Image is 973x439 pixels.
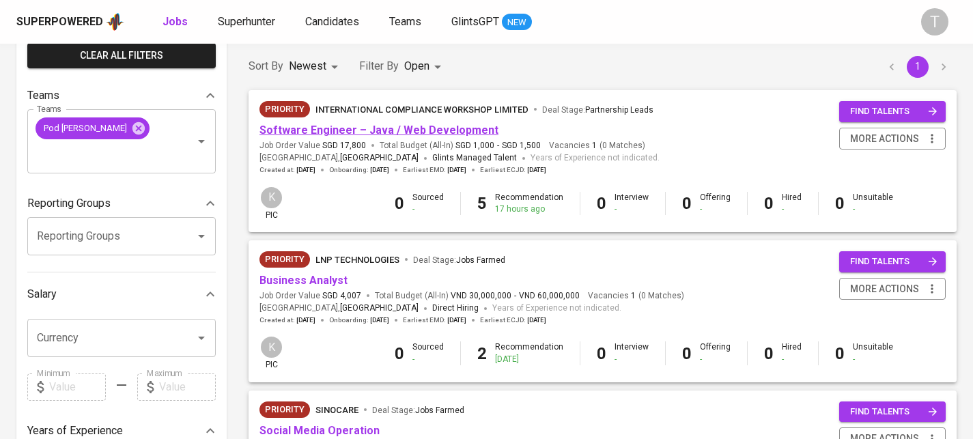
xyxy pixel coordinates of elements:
[27,195,111,212] p: Reporting Groups
[259,124,498,137] a: Software Engineer – Java / Web Development
[451,15,499,28] span: GlintsGPT
[853,354,893,365] div: -
[289,58,326,74] p: Newest
[527,165,546,175] span: [DATE]
[451,14,532,31] a: GlintsGPT NEW
[682,194,692,213] b: 0
[259,403,310,416] span: Priority
[259,315,315,325] span: Created at :
[764,344,774,363] b: 0
[542,105,653,115] span: Deal Stage :
[447,315,466,325] span: [DATE]
[322,140,366,152] span: SGD 17,800
[480,315,546,325] span: Earliest ECJD :
[477,344,487,363] b: 2
[259,302,419,315] span: [GEOGRAPHIC_DATA] ,
[850,130,919,147] span: more actions
[340,152,419,165] span: [GEOGRAPHIC_DATA]
[289,54,343,79] div: Newest
[259,165,315,175] span: Created at :
[27,286,57,302] p: Salary
[519,290,580,302] span: VND 60,000,000
[839,101,946,122] button: find talents
[403,315,466,325] span: Earliest EMD :
[527,315,546,325] span: [DATE]
[850,404,937,420] span: find talents
[192,227,211,246] button: Open
[839,401,946,423] button: find talents
[764,194,774,213] b: 0
[36,122,135,134] span: Pod [PERSON_NAME]
[412,341,444,365] div: Sourced
[192,132,211,151] button: Open
[615,203,649,215] div: -
[850,104,937,119] span: find talents
[495,341,563,365] div: Recommendation
[590,140,597,152] span: 1
[403,165,466,175] span: Earliest EMD :
[395,344,404,363] b: 0
[629,290,636,302] span: 1
[495,354,563,365] div: [DATE]
[492,302,621,315] span: Years of Experience not indicated.
[782,354,802,365] div: -
[615,354,649,365] div: -
[447,165,466,175] span: [DATE]
[305,14,362,31] a: Candidates
[907,56,929,78] button: page 1
[27,43,216,68] button: Clear All filters
[372,406,464,415] span: Deal Stage :
[404,59,429,72] span: Open
[700,354,731,365] div: -
[36,117,150,139] div: Pod [PERSON_NAME]
[329,315,389,325] span: Onboarding :
[259,140,366,152] span: Job Order Value
[259,401,310,418] div: New Job received from Demand Team
[163,15,188,28] b: Jobs
[597,344,606,363] b: 0
[27,190,216,217] div: Reporting Groups
[477,194,487,213] b: 5
[853,341,893,365] div: Unsuitable
[49,373,106,401] input: Value
[259,101,310,117] div: New Job received from Demand Team
[380,140,541,152] span: Total Budget (All-In)
[456,255,505,265] span: Jobs Farmed
[315,255,399,265] span: LNP Technologies
[782,341,802,365] div: Hired
[359,58,399,74] p: Filter By
[370,315,389,325] span: [DATE]
[163,14,191,31] a: Jobs
[495,203,563,215] div: 17 hours ago
[451,290,511,302] span: VND 30,000,000
[259,335,283,359] div: K
[38,47,205,64] span: Clear All filters
[835,344,845,363] b: 0
[192,328,211,348] button: Open
[259,251,310,268] div: New Job received from Demand Team
[329,165,389,175] span: Onboarding :
[432,303,479,313] span: Direct Hiring
[259,152,419,165] span: [GEOGRAPHIC_DATA] ,
[549,140,645,152] span: Vacancies ( 0 Matches )
[16,14,103,30] div: Superpowered
[839,278,946,300] button: more actions
[259,253,310,266] span: Priority
[497,140,499,152] span: -
[259,186,283,221] div: pic
[375,290,580,302] span: Total Budget (All-In)
[531,152,660,165] span: Years of Experience not indicated.
[259,186,283,210] div: K
[412,203,444,215] div: -
[27,423,123,439] p: Years of Experience
[514,290,516,302] span: -
[259,335,283,371] div: pic
[395,194,404,213] b: 0
[921,8,948,36] div: T
[432,153,517,162] span: Glints Managed Talent
[340,302,419,315] span: [GEOGRAPHIC_DATA]
[853,192,893,215] div: Unsuitable
[305,15,359,28] span: Candidates
[315,405,358,415] span: Sinocare
[259,290,361,302] span: Job Order Value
